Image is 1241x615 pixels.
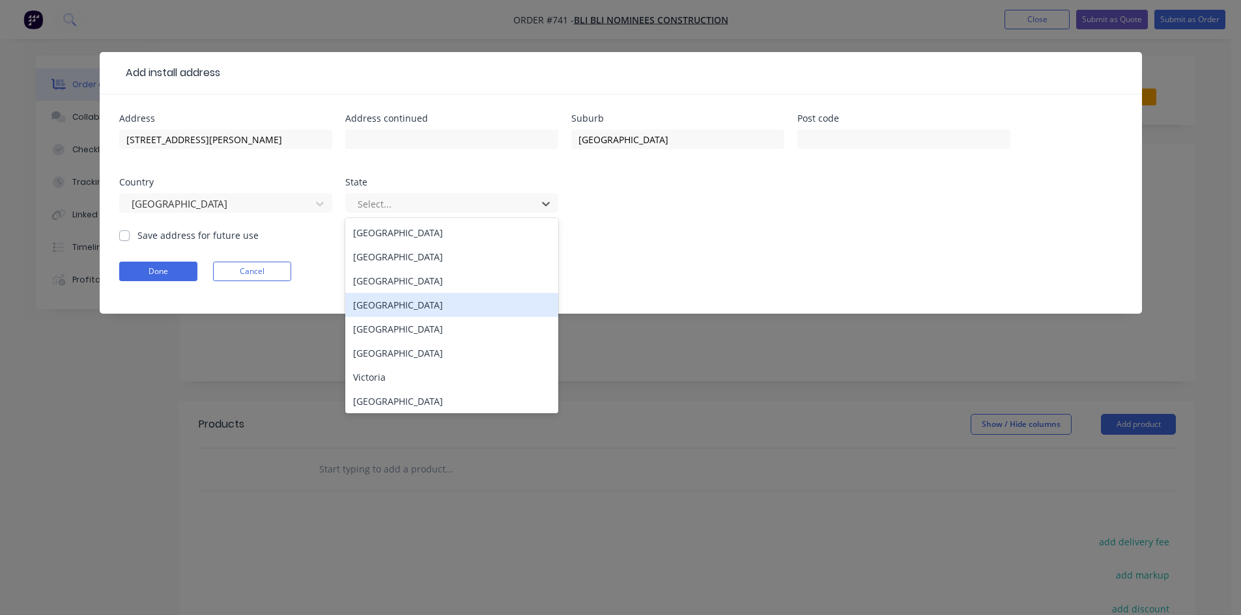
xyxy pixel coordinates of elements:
[137,228,259,242] label: Save address for future use
[345,245,558,269] div: [GEOGRAPHIC_DATA]
[571,114,784,123] div: Suburb
[345,317,558,341] div: [GEOGRAPHIC_DATA]
[345,269,558,293] div: [GEOGRAPHIC_DATA]
[213,262,291,281] button: Cancel
[119,178,332,187] div: Country
[345,341,558,365] div: [GEOGRAPHIC_DATA]
[345,389,558,413] div: [GEOGRAPHIC_DATA]
[345,365,558,389] div: Victoria
[119,262,197,281] button: Done
[119,65,220,81] div: Add install address
[119,114,332,123] div: Address
[345,293,558,317] div: [GEOGRAPHIC_DATA]
[345,178,558,187] div: State
[345,114,558,123] div: Address continued
[345,221,558,245] div: [GEOGRAPHIC_DATA]
[797,114,1010,123] div: Post code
